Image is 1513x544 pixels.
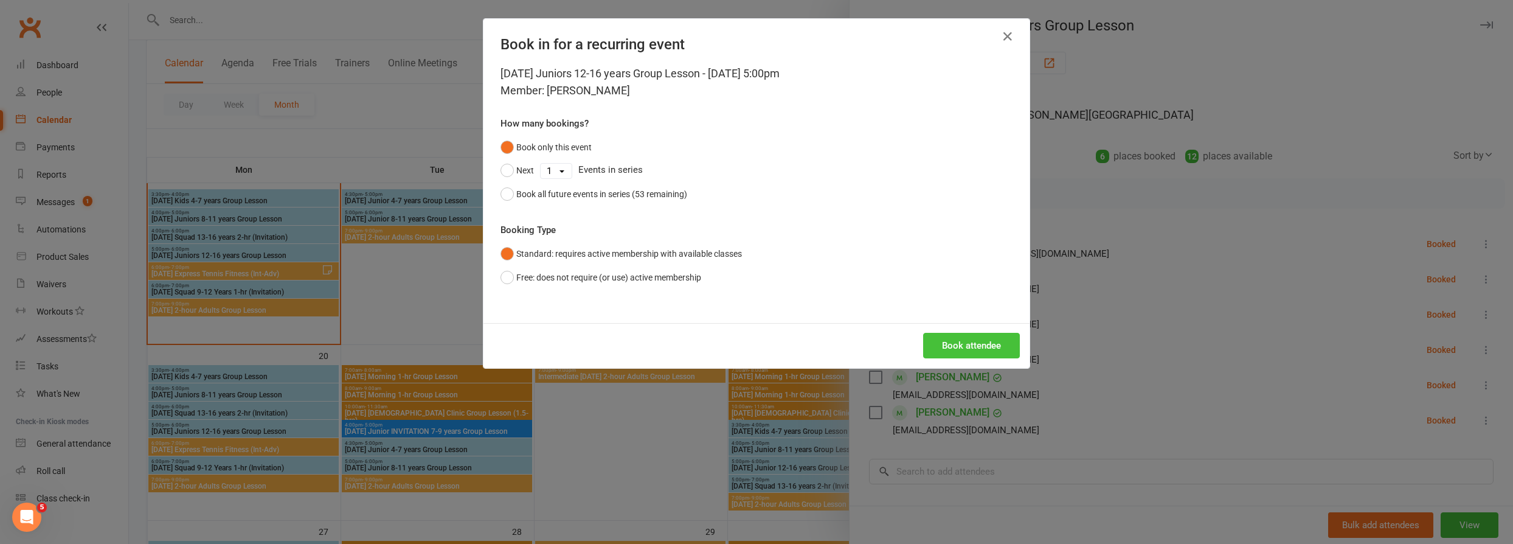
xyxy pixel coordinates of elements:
[500,159,534,182] button: Next
[37,503,47,512] span: 5
[500,136,592,159] button: Book only this event
[500,116,589,131] label: How many bookings?
[500,65,1013,99] div: [DATE] Juniors 12-16 years Group Lesson - [DATE] 5:00pm Member: [PERSON_NAME]
[500,266,701,289] button: Free: does not require (or use) active membership
[500,242,742,265] button: Standard: requires active membership with available classes
[516,187,687,201] div: Book all future events in series (53 remaining)
[500,36,1013,53] h4: Book in for a recurring event
[923,333,1020,358] button: Book attendee
[998,27,1017,46] button: Close
[500,223,556,237] label: Booking Type
[500,159,1013,182] div: Events in series
[500,183,687,206] button: Book all future events in series (53 remaining)
[12,503,41,532] iframe: Intercom live chat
